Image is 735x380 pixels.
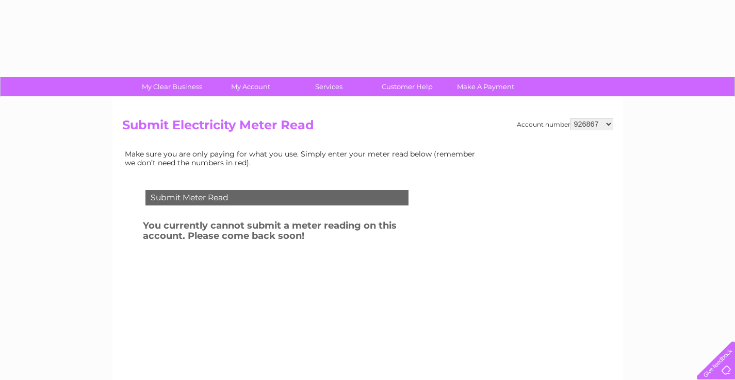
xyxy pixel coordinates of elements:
[443,77,528,96] a: Make A Payment
[143,218,436,247] h3: You currently cannot submit a meter reading on this account. Please come back soon!
[208,77,293,96] a: My Account
[365,77,450,96] a: Customer Help
[129,77,215,96] a: My Clear Business
[122,118,613,137] h2: Submit Electricity Meter Read
[145,190,409,205] div: Submit Meter Read
[122,147,483,169] td: Make sure you are only paying for what you use. Simply enter your meter read below (remember we d...
[517,118,613,130] div: Account number
[286,77,371,96] a: Services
